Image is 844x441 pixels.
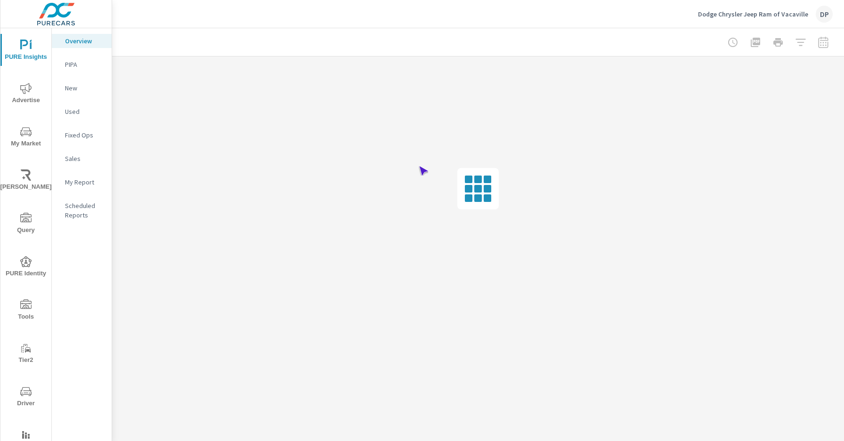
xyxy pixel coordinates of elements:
[52,175,112,189] div: My Report
[3,386,49,409] span: Driver
[52,81,112,95] div: New
[65,107,104,116] p: Used
[52,34,112,48] div: Overview
[3,83,49,106] span: Advertise
[52,128,112,142] div: Fixed Ops
[52,104,112,119] div: Used
[52,57,112,72] div: PIPA
[65,177,104,187] p: My Report
[52,152,112,166] div: Sales
[3,126,49,149] span: My Market
[3,169,49,192] span: [PERSON_NAME]
[65,36,104,46] p: Overview
[52,199,112,222] div: Scheduled Reports
[816,6,833,23] div: DP
[65,201,104,220] p: Scheduled Reports
[3,299,49,322] span: Tools
[3,256,49,279] span: PURE Identity
[65,130,104,140] p: Fixed Ops
[3,40,49,63] span: PURE Insights
[3,343,49,366] span: Tier2
[3,213,49,236] span: Query
[65,60,104,69] p: PIPA
[698,10,808,18] p: Dodge Chrysler Jeep Ram of Vacaville
[65,154,104,163] p: Sales
[65,83,104,93] p: New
